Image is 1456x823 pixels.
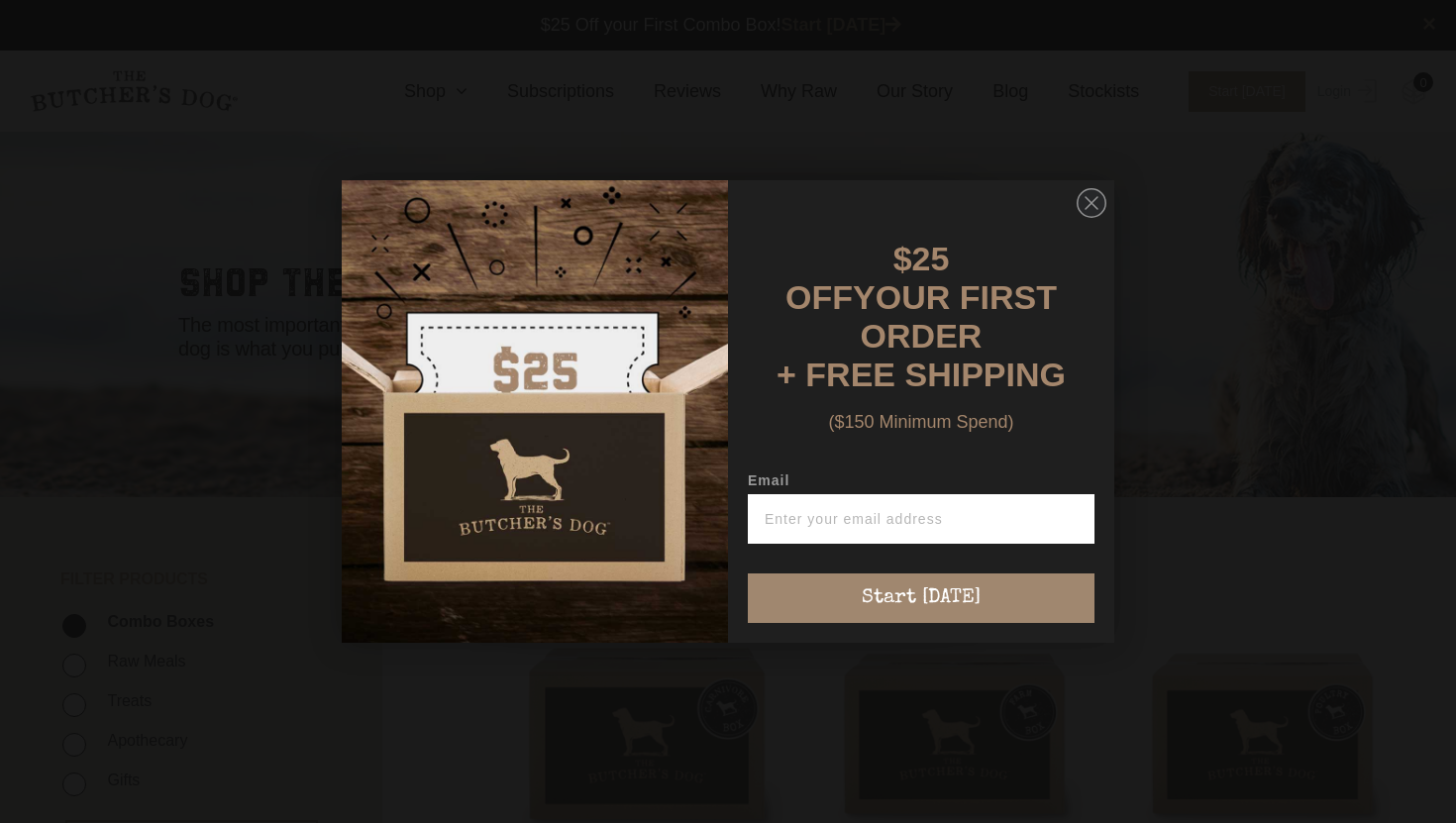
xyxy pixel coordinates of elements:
[748,494,1094,544] input: Enter your email address
[1077,188,1106,218] button: Close dialog
[828,412,1013,432] span: ($150 Minimum Spend)
[785,240,949,316] span: $25 OFF
[777,278,1066,393] span: YOUR FIRST ORDER + FREE SHIPPING
[748,472,1094,494] label: Email
[342,180,728,643] img: d0d537dc-5429-4832-8318-9955428ea0a1.jpeg
[748,573,1094,623] button: Start [DATE]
